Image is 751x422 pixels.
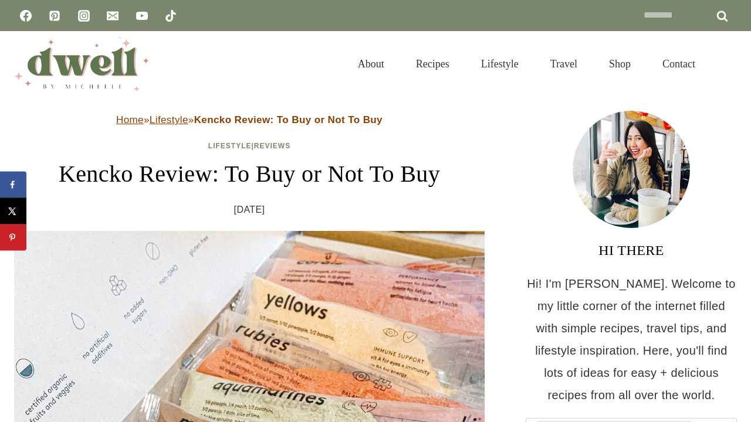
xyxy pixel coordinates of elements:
a: Travel [535,43,593,84]
a: Reviews [254,142,290,150]
a: Lifestyle [150,114,188,125]
span: | [208,142,290,150]
img: DWELL by michelle [14,37,149,91]
a: Recipes [400,43,465,84]
strong: Kencko Review: To Buy or Not To Buy [194,114,383,125]
a: YouTube [130,4,154,28]
a: Pinterest [43,4,66,28]
a: About [342,43,400,84]
button: View Search Form [717,54,737,74]
a: Instagram [72,4,96,28]
h1: Kencko Review: To Buy or Not To Buy [14,156,485,192]
span: » » [116,114,383,125]
a: Email [101,4,124,28]
a: Shop [593,43,647,84]
a: Home [116,114,144,125]
p: Hi! I'm [PERSON_NAME]. Welcome to my little corner of the internet filled with simple recipes, tr... [526,273,737,406]
nav: Primary Navigation [342,43,711,84]
a: Facebook [14,4,38,28]
a: TikTok [159,4,182,28]
a: Lifestyle [208,142,252,150]
h3: HI THERE [526,240,737,261]
time: [DATE] [234,201,265,219]
a: Contact [647,43,711,84]
a: Lifestyle [465,43,535,84]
